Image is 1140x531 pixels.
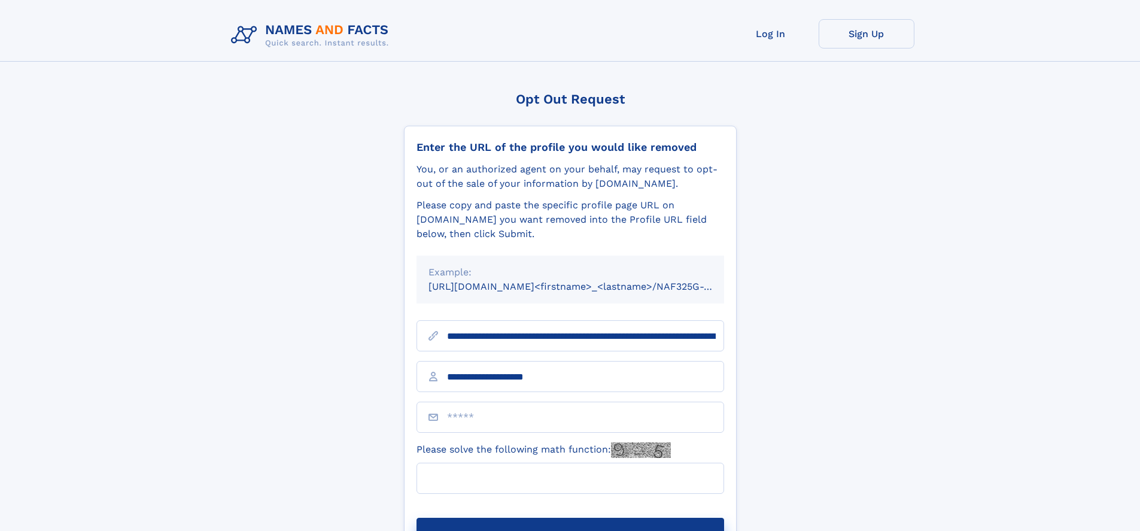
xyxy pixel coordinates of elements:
[417,442,671,458] label: Please solve the following math function:
[428,265,712,280] div: Example:
[404,92,737,107] div: Opt Out Request
[417,198,724,241] div: Please copy and paste the specific profile page URL on [DOMAIN_NAME] you want removed into the Pr...
[417,162,724,191] div: You, or an authorized agent on your behalf, may request to opt-out of the sale of your informatio...
[723,19,819,48] a: Log In
[226,19,399,51] img: Logo Names and Facts
[417,141,724,154] div: Enter the URL of the profile you would like removed
[428,281,747,292] small: [URL][DOMAIN_NAME]<firstname>_<lastname>/NAF325G-xxxxxxxx
[819,19,914,48] a: Sign Up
